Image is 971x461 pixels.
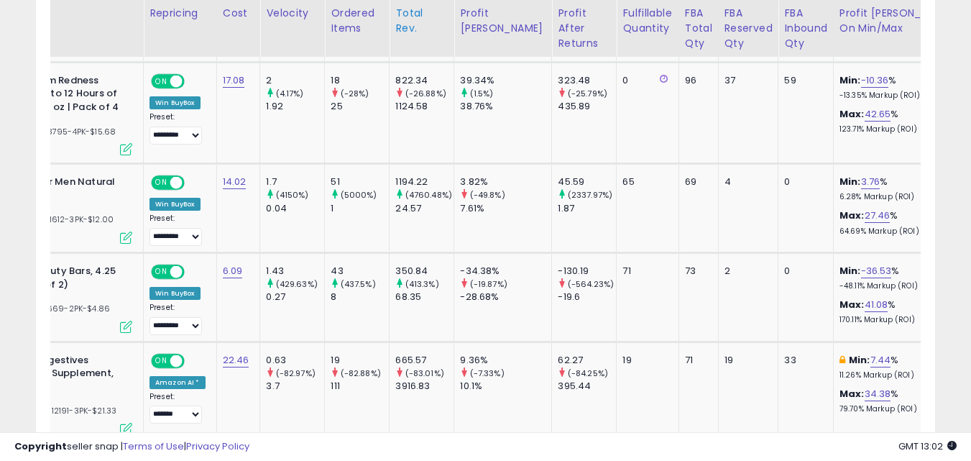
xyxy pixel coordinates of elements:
[395,202,454,215] div: 24.57
[839,227,959,237] p: 64.69% Markup (ROI)
[724,74,768,87] div: 37
[266,265,324,278] div: 1.43
[152,177,170,189] span: ON
[568,189,613,201] small: (2337.97%)
[460,6,546,36] div: Profit [PERSON_NAME]
[149,214,206,246] div: Preset:
[839,265,959,291] div: %
[839,281,959,291] p: -48.11% Markup (ROI)
[183,76,206,88] span: OFF
[558,74,616,87] div: 323.48
[839,108,959,134] div: %
[460,202,551,215] div: 7.61%
[861,175,880,189] a: 3.76
[395,265,454,278] div: 350.84
[839,91,959,101] p: -13.35% Markup (ROI)
[724,6,773,51] div: FBA Reserved Qty
[183,266,206,278] span: OFF
[276,189,309,201] small: (4150%)
[622,265,667,278] div: 71
[839,404,959,414] p: 79.70% Markup (ROI)
[685,354,707,367] div: 71
[558,291,616,303] div: -19.6
[405,368,444,379] small: (-83.01%)
[558,100,616,113] div: 435.89
[865,298,888,312] a: 41.08
[839,315,959,325] p: 170.11% Markup (ROI)
[395,380,454,393] div: 3916.83
[405,88,446,99] small: (-26.88%)
[568,368,608,379] small: (-84.25%)
[266,175,324,188] div: 1.7
[395,291,454,303] div: 68.35
[186,439,249,453] a: Privacy Policy
[685,265,707,278] div: 73
[839,264,861,278] b: Min:
[724,265,768,278] div: 2
[331,380,389,393] div: 111
[685,175,707,188] div: 69
[861,264,892,278] a: -36.53
[839,354,959,380] div: %
[331,100,389,113] div: 25
[784,354,822,367] div: 33
[149,392,206,424] div: Preset:
[558,202,616,215] div: 1.87
[223,264,243,278] a: 6.09
[724,175,768,188] div: 4
[839,192,959,202] p: 6.28% Markup (ROI)
[839,209,959,236] div: %
[839,73,861,87] b: Min:
[183,355,206,367] span: OFF
[558,6,610,51] div: Profit After Returns
[784,6,827,51] div: FBA inbound Qty
[870,353,891,368] a: 7.44
[405,189,453,201] small: (4760.48%)
[395,6,448,36] div: Total Rev.
[839,387,865,401] b: Max:
[839,370,959,380] p: 11.26% Markup (ROI)
[622,175,667,188] div: 65
[331,354,389,367] div: 19
[395,100,454,113] div: 1124.58
[266,291,324,303] div: 0.27
[341,88,369,99] small: (-28%)
[839,175,861,188] b: Min:
[266,100,324,113] div: 1.92
[622,6,672,36] div: Fulfillable Quantity
[395,354,454,367] div: 665.57
[865,107,891,122] a: 42.65
[460,265,551,278] div: -34.38%
[149,287,201,300] div: Win BuyBox
[784,74,822,87] div: 59
[149,198,201,211] div: Win BuyBox
[276,368,316,379] small: (-82.97%)
[223,6,254,21] div: Cost
[266,74,324,87] div: 2
[331,175,389,188] div: 51
[470,88,494,99] small: (1.5%)
[266,6,318,21] div: Velocity
[622,74,667,87] div: 0
[223,353,249,368] a: 22.46
[266,380,324,393] div: 3.7
[341,368,381,379] small: (-82.88%)
[395,175,454,188] div: 1194.22
[460,380,551,393] div: 10.1%
[152,355,170,367] span: ON
[460,354,551,367] div: 9.36%
[724,354,768,367] div: 19
[685,6,712,51] div: FBA Total Qty
[784,175,822,188] div: 0
[331,6,383,36] div: Ordered Items
[839,209,865,222] b: Max:
[839,107,865,121] b: Max:
[839,74,959,101] div: %
[784,265,822,278] div: 0
[149,303,206,335] div: Preset:
[4,214,114,225] span: | SKU: QK-1612-3PK-$12.00
[341,189,377,201] small: (5000%)
[622,354,667,367] div: 19
[6,405,116,416] span: | SKU: QK-12191-3PK-$21.33
[152,266,170,278] span: ON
